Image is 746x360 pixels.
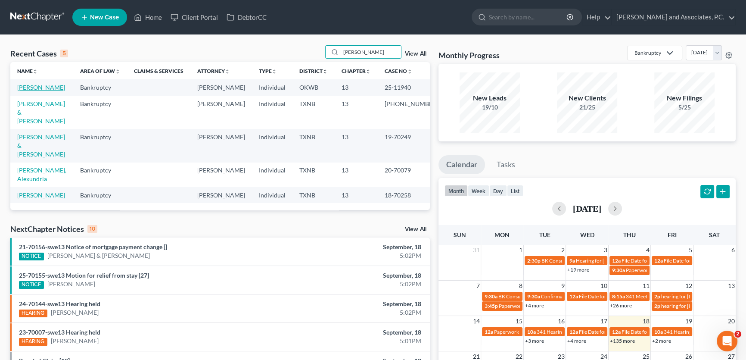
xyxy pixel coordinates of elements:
div: 5/25 [654,103,715,112]
td: [PERSON_NAME] [190,187,252,203]
div: HEARING [19,338,47,346]
span: File Date for [PERSON_NAME] [579,293,648,300]
a: Home [130,9,166,25]
span: 12a [485,329,493,335]
a: +26 more [610,302,632,309]
td: Individual [252,96,292,129]
td: [PHONE_NUMBER] [378,96,445,129]
th: Claims & Services [127,62,190,79]
i: unfold_more [407,69,412,74]
a: Client Portal [166,9,222,25]
span: 13 [727,281,736,291]
td: 25-11940 [378,79,445,95]
button: day [489,185,507,197]
i: unfold_more [33,69,38,74]
td: Individual [252,129,292,162]
a: Case Nounfold_more [385,68,412,74]
span: 12a [612,329,621,335]
td: [PERSON_NAME] [190,96,252,129]
span: Paperwork appt for [PERSON_NAME] & [PERSON_NAME] [499,303,630,309]
span: 9:30a [485,293,497,300]
a: View All [405,51,426,57]
a: +2 more [652,338,671,344]
div: 5:01PM [293,337,421,345]
span: Confirmation hearing for [PERSON_NAME] & [PERSON_NAME] [541,293,684,300]
td: 13 [335,96,378,129]
span: 11 [642,281,650,291]
td: OKWB [292,79,335,95]
span: 2 [734,331,741,338]
span: 10a [527,329,536,335]
iframe: Intercom live chat [717,331,737,351]
div: New Filings [654,93,715,103]
td: Bankruptcy [73,129,127,162]
div: September, 18 [293,271,421,280]
a: [PERSON_NAME] & [PERSON_NAME] [17,100,65,125]
span: Sun [454,231,466,238]
span: 3 [603,245,608,255]
td: [PERSON_NAME] [190,79,252,95]
span: 12 [684,281,693,291]
a: Area of Lawunfold_more [80,68,120,74]
button: month [444,185,468,197]
i: unfold_more [115,69,120,74]
span: 3:45p [485,303,498,309]
div: New Clients [557,93,617,103]
a: [PERSON_NAME] [17,191,65,199]
td: TXNB [292,96,335,129]
span: 19 [684,316,693,326]
a: [PERSON_NAME], Alexundria [17,166,66,182]
span: 341 Hearing for Enviro-Tech Complete Systems & Services, LLC [537,329,677,335]
td: [PERSON_NAME] [190,129,252,162]
input: Search by name... [341,46,401,58]
span: 9:30a [527,293,540,300]
span: File Date for [PERSON_NAME] & [PERSON_NAME] [622,257,736,264]
a: Typeunfold_more [259,68,277,74]
span: 10a [654,329,663,335]
button: list [507,185,523,197]
a: [PERSON_NAME] [17,84,65,91]
td: 13 [335,129,378,162]
span: Fri [668,231,677,238]
td: TXNB [292,129,335,162]
td: TXNB [292,187,335,203]
a: [PERSON_NAME] and Associates, P.C. [612,9,735,25]
span: 8:15a [612,293,625,300]
a: +19 more [567,266,589,273]
input: Search by name... [489,9,568,25]
a: View All [405,226,426,232]
div: 5:02PM [293,280,421,288]
td: Bankruptcy [73,96,127,129]
td: Individual [252,163,292,187]
h2: [DATE] [573,204,601,213]
span: 9 [560,281,566,291]
span: Tue [539,231,550,238]
span: 17 [600,316,608,326]
div: 5:02PM [293,308,421,317]
a: Nameunfold_more [17,68,38,74]
span: 31 [472,245,481,255]
span: 14 [472,316,481,326]
td: 19-70249 [378,129,445,162]
span: 2:30p [527,257,541,264]
td: Bankruptcy [73,163,127,187]
a: [PERSON_NAME] & [PERSON_NAME] [47,251,150,260]
td: Bankruptcy [73,79,127,95]
a: Districtunfold_more [299,68,328,74]
a: [PERSON_NAME] [47,280,95,288]
i: unfold_more [323,69,328,74]
span: 1 [518,245,523,255]
a: DebtorCC [222,9,271,25]
a: 24-70144-swe13 Hearing held [19,300,100,307]
td: TXNB [292,163,335,187]
a: Calendar [438,155,485,174]
div: New Leads [460,93,520,103]
span: File Date for [PERSON_NAME] & [PERSON_NAME] [579,329,693,335]
i: unfold_more [225,69,230,74]
span: 5 [688,245,693,255]
span: Hearing for [PERSON_NAME] [576,257,643,264]
td: 13 [335,163,378,187]
i: unfold_more [366,69,371,74]
div: Bankruptcy [634,49,661,56]
span: 7 [476,281,481,291]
